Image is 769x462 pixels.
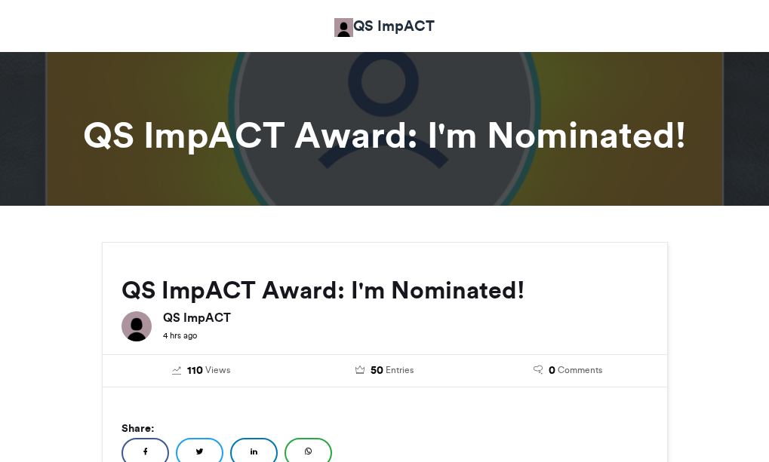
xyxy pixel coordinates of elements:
[304,363,465,379] a: 50 Entries
[122,311,152,341] img: QS ImpACT
[122,363,282,379] a: 110 Views
[371,363,383,379] span: 50
[163,330,197,341] small: 4 hrs ago
[549,363,555,379] span: 0
[386,363,414,377] span: Entries
[488,363,648,379] a: 0 Comments
[122,418,648,438] h5: Share:
[122,277,648,304] h2: QS ImpACT Award: I'm Nominated!
[34,117,736,153] h1: QS ImpACT Award: I'm Nominated!
[163,311,648,323] h6: QS ImpACT
[187,363,203,379] span: 110
[558,363,602,377] span: Comments
[334,18,353,37] img: QS ImpACT QS ImpACT
[334,15,435,37] a: QS ImpACT
[205,363,230,377] span: Views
